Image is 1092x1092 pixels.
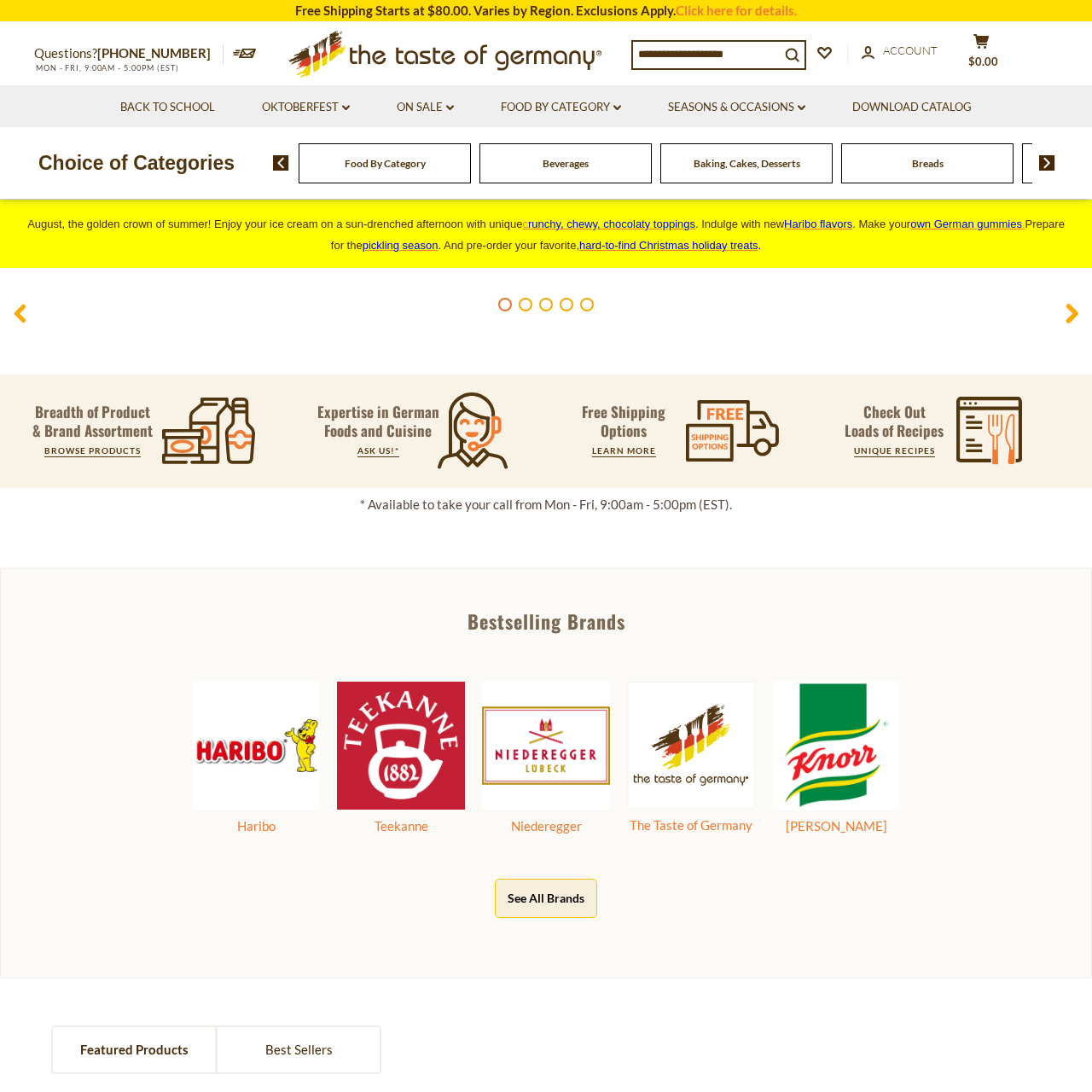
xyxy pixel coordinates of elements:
[862,42,938,61] a: Account
[192,797,320,837] a: Haribo
[1039,155,1055,171] img: next arrow
[218,1027,380,1072] a: Best Sellers
[317,403,439,440] p: Expertise in German Foods and Cuisine
[522,218,695,230] a: crunchy, chewy, chocolaty toppings
[579,239,758,252] a: hard-to-find Christmas holiday treats
[854,445,935,456] a: UNIQUE RECIPES
[955,33,1007,76] button: $0.00
[883,44,938,57] span: Account
[495,879,597,917] button: See All Brands
[53,1027,215,1072] a: Featured Products
[668,98,805,117] a: Seasons & Occasions
[772,816,900,837] div: [PERSON_NAME]
[676,3,797,18] a: Click here for details.
[34,63,179,73] span: MON - FRI, 9:00AM - 5:00PM (EST)
[97,45,211,61] a: [PHONE_NUMBER]
[34,43,224,65] p: Questions?
[592,445,656,456] a: LEARN MORE
[627,682,755,809] img: The Taste of Germany
[397,98,454,117] a: On Sale
[345,157,426,170] a: Food By Category
[192,682,320,810] img: Haribo
[337,816,465,837] div: Teekanne
[482,797,610,837] a: Niederegger
[482,816,610,837] div: Niederegger
[120,98,215,117] a: Back to School
[784,218,852,230] a: Haribo flavors
[567,403,680,440] p: Free Shipping Options
[501,98,621,117] a: Food By Category
[482,682,610,810] img: Niederegger
[772,797,900,837] a: [PERSON_NAME]
[627,815,755,836] div: The Taste of Germany
[27,218,1065,252] span: August, the golden crown of summer! Enjoy your ice cream on a sun-drenched afternoon with unique ...
[912,157,944,170] a: Breads
[543,157,589,170] a: Beverages
[337,682,465,810] img: Teekanne
[44,445,141,456] a: BROWSE PRODUCTS
[337,797,465,837] a: Teekanne
[968,55,998,68] span: $0.00
[528,218,695,230] span: runchy, chewy, chocolaty toppings
[357,445,399,456] a: ASK US!*
[910,218,1025,230] a: own German gummies.
[579,239,761,252] span: .
[32,403,153,440] p: Breadth of Product & Brand Assortment
[627,796,755,836] a: The Taste of Germany
[363,239,439,252] a: pickling season
[852,98,972,117] a: Download Catalog
[262,98,350,117] a: Oktoberfest
[910,218,1022,230] span: own German gummies
[694,157,800,170] a: Baking, Cakes, Desserts
[1,612,1091,630] div: Bestselling Brands
[845,403,944,440] p: Check Out Loads of Recipes
[772,682,900,810] img: Knorr
[192,816,320,837] div: Haribo
[273,155,289,171] img: previous arrow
